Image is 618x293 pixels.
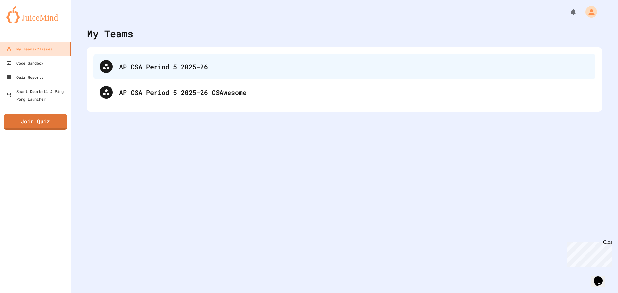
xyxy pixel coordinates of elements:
div: AP CSA Period 5 2025-26 [119,62,589,71]
div: My Notifications [557,6,579,17]
div: My Teams/Classes [6,45,52,53]
div: AP CSA Period 5 2025-26 [93,54,595,79]
iframe: chat widget [565,239,612,267]
div: Smart Doorbell & Ping Pong Launcher [6,87,68,103]
img: logo-orange.svg [6,6,64,23]
iframe: chat widget [591,267,612,287]
div: AP CSA Period 5 2025-26 CSAwesome [119,87,589,97]
div: Chat with us now!Close [3,3,44,41]
div: Code Sandbox [6,59,43,67]
div: AP CSA Period 5 2025-26 CSAwesome [93,79,595,105]
a: Join Quiz [4,114,67,130]
div: My Teams [87,26,133,41]
div: My Account [579,5,599,19]
div: Quiz Reports [6,73,43,81]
